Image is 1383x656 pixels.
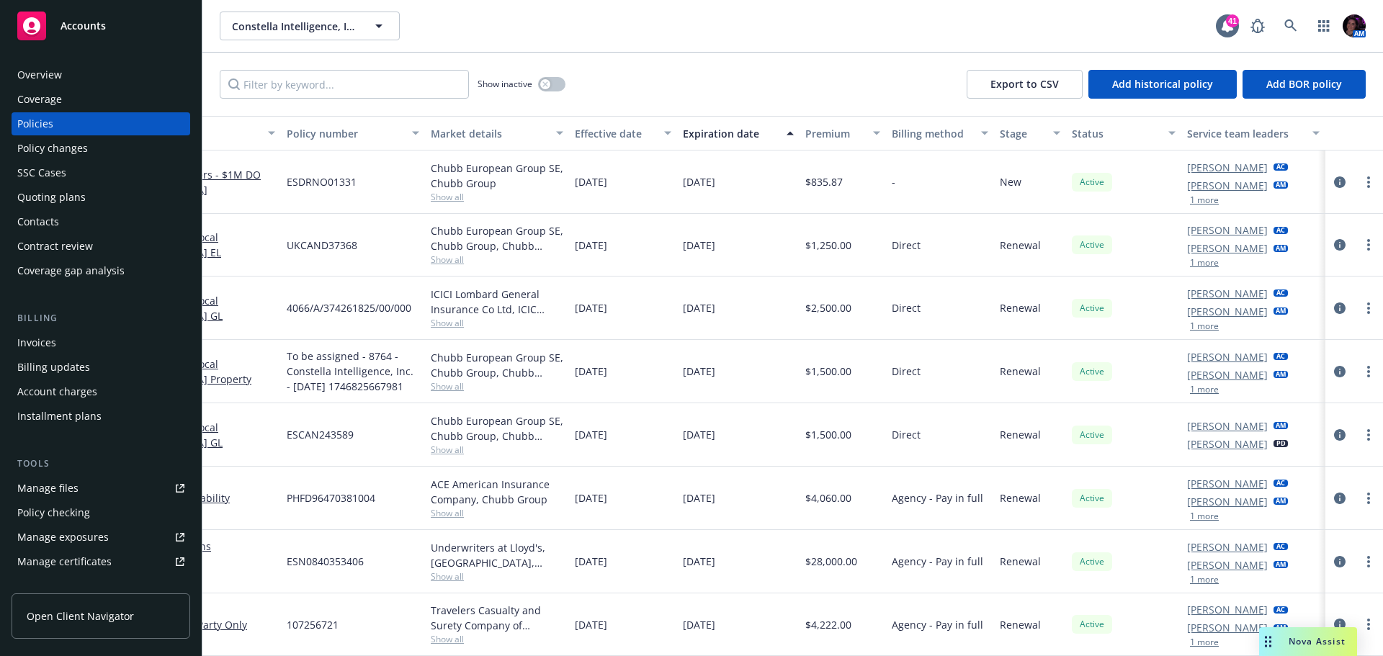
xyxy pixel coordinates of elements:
[575,300,607,315] span: [DATE]
[1112,77,1213,91] span: Add historical policy
[12,259,190,282] a: Coverage gap analysis
[431,633,563,645] span: Show all
[431,350,563,380] div: Chubb European Group SE, Chubb Group, Chubb Group (International)
[677,116,800,150] button: Expiration date
[17,235,93,258] div: Contract review
[12,356,190,379] a: Billing updates
[683,617,715,632] span: [DATE]
[431,413,563,444] div: Chubb European Group SE, Chubb Group, Chubb Group (International)
[1078,618,1106,631] span: Active
[575,364,607,379] span: [DATE]
[1276,12,1305,40] a: Search
[1078,302,1106,315] span: Active
[1000,238,1041,253] span: Renewal
[1000,126,1044,141] div: Stage
[1187,602,1268,617] a: [PERSON_NAME]
[232,19,357,34] span: Constella Intelligence, Inc.
[1266,77,1342,91] span: Add BOR policy
[1360,236,1377,253] a: more
[1187,557,1268,572] a: [PERSON_NAME]
[431,507,563,519] span: Show all
[425,116,569,150] button: Market details
[1187,494,1268,509] a: [PERSON_NAME]
[575,490,607,506] span: [DATE]
[683,300,715,315] span: [DATE]
[1310,12,1338,40] a: Switch app
[1360,174,1377,191] a: more
[1072,126,1160,141] div: Status
[17,259,125,282] div: Coverage gap analysis
[892,126,972,141] div: Billing method
[1190,259,1219,267] button: 1 more
[805,617,851,632] span: $4,222.00
[287,427,354,442] span: ESCAN243589
[1190,638,1219,647] button: 1 more
[287,300,411,315] span: 4066/A/374261825/00/000
[1226,14,1239,27] div: 41
[12,457,190,471] div: Tools
[805,427,851,442] span: $1,500.00
[17,356,90,379] div: Billing updates
[1331,236,1348,253] a: circleInformation
[1000,174,1021,189] span: New
[805,490,851,506] span: $4,060.00
[805,174,843,189] span: $835.87
[805,126,864,141] div: Premium
[1000,554,1041,569] span: Renewal
[683,427,715,442] span: [DATE]
[431,380,563,392] span: Show all
[1360,426,1377,444] a: more
[683,364,715,379] span: [DATE]
[12,550,190,573] a: Manage certificates
[12,526,190,549] span: Manage exposures
[805,554,857,569] span: $28,000.00
[994,116,1066,150] button: Stage
[1078,555,1106,568] span: Active
[1078,365,1106,378] span: Active
[1000,490,1041,506] span: Renewal
[12,501,190,524] a: Policy checking
[575,238,607,253] span: [DATE]
[1243,12,1272,40] a: Report a Bug
[1360,553,1377,570] a: more
[575,554,607,569] span: [DATE]
[431,570,563,583] span: Show all
[287,554,364,569] span: ESN0840353406
[1331,174,1348,191] a: circleInformation
[1360,490,1377,507] a: more
[17,526,109,549] div: Manage exposures
[1190,322,1219,331] button: 1 more
[1243,70,1366,99] button: Add BOR policy
[431,317,563,329] span: Show all
[431,253,563,266] span: Show all
[12,235,190,258] a: Contract review
[12,88,190,111] a: Coverage
[12,112,190,135] a: Policies
[1331,553,1348,570] a: circleInformation
[1066,116,1181,150] button: Status
[287,617,339,632] span: 107256721
[569,116,677,150] button: Effective date
[431,603,563,633] div: Travelers Casualty and Surety Company of America, Travelers Insurance
[17,405,102,428] div: Installment plans
[12,6,190,46] a: Accounts
[1190,196,1219,205] button: 1 more
[575,174,607,189] span: [DATE]
[61,20,106,32] span: Accounts
[17,161,66,184] div: SSC Cases
[1259,627,1357,656] button: Nova Assist
[1343,14,1366,37] img: photo
[1331,616,1348,633] a: circleInformation
[575,427,607,442] span: [DATE]
[220,12,400,40] button: Constella Intelligence, Inc.
[575,617,607,632] span: [DATE]
[1187,178,1268,193] a: [PERSON_NAME]
[1088,70,1237,99] button: Add historical policy
[17,137,88,160] div: Policy changes
[1000,364,1041,379] span: Renewal
[1187,286,1268,301] a: [PERSON_NAME]
[431,161,563,191] div: Chubb European Group SE, Chubb Group
[892,174,895,189] span: -
[892,300,921,315] span: Direct
[12,311,190,325] div: Billing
